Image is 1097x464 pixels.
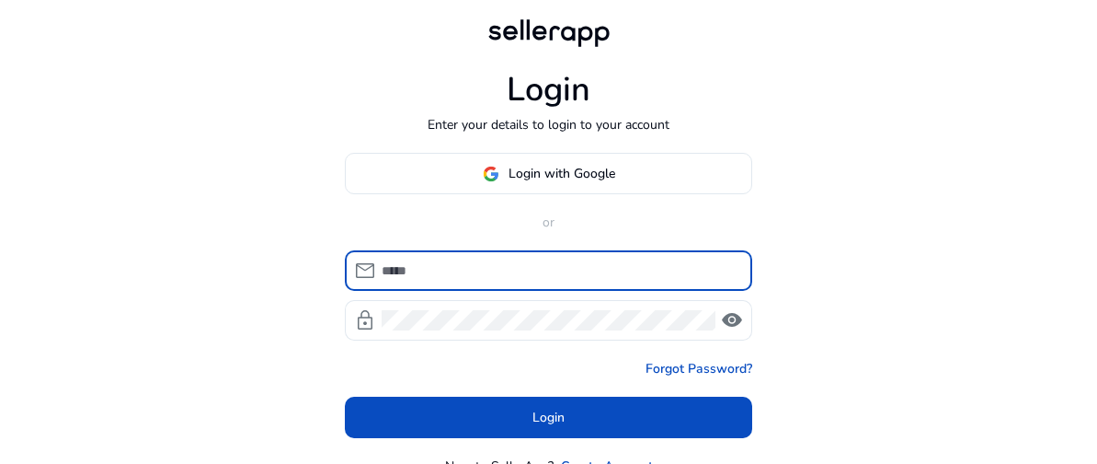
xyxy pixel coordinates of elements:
span: lock [354,309,376,331]
span: Login with Google [509,164,615,183]
img: google-logo.svg [483,166,499,182]
a: Forgot Password? [646,359,752,378]
span: Login [532,408,565,427]
p: or [345,213,752,232]
h1: Login [507,70,590,110]
span: visibility [721,309,743,331]
button: Login with Google [345,153,752,194]
span: mail [354,260,376,282]
button: Login [345,397,752,438]
p: Enter your details to login to your account [428,115,669,134]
